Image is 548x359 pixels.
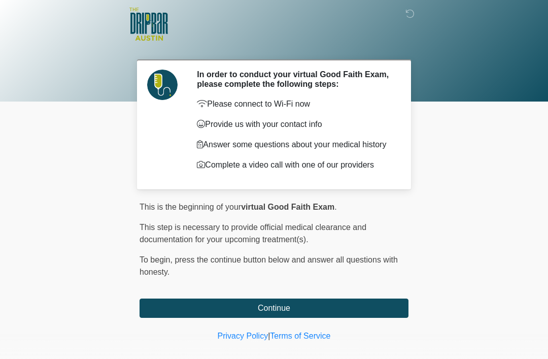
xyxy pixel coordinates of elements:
p: Please connect to Wi-Fi now [197,98,393,110]
a: Terms of Service [270,332,330,340]
span: . [334,203,336,211]
img: Agent Avatar [147,70,178,100]
a: Privacy Policy [218,332,268,340]
a: | [268,332,270,340]
p: Answer some questions about your medical history [197,139,393,151]
span: press the continue button below and answer all questions with honesty. [140,255,398,276]
p: Provide us with your contact info [197,118,393,130]
span: To begin, [140,255,175,264]
p: Complete a video call with one of our providers [197,159,393,171]
span: This step is necessary to provide official medical clearance and documentation for your upcoming ... [140,223,366,244]
h2: In order to conduct your virtual Good Faith Exam, please complete the following steps: [197,70,393,89]
img: The DRIPBaR - Austin The Domain Logo [129,8,168,41]
button: Continue [140,299,408,318]
strong: virtual Good Faith Exam [241,203,334,211]
span: This is the beginning of your [140,203,241,211]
